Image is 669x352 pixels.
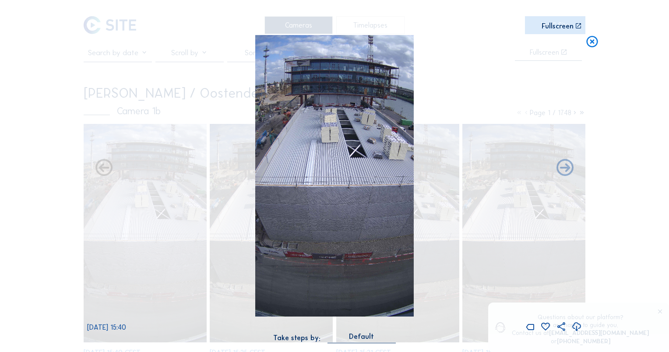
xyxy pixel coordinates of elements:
div: Default [327,333,396,343]
div: Default [349,333,374,341]
div: Take steps by: [273,334,320,341]
span: [DATE] 15:40 [87,323,126,331]
img: Image [255,35,414,317]
i: Back [555,158,575,179]
i: Forward [94,158,114,179]
div: Fullscreen [542,23,574,30]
